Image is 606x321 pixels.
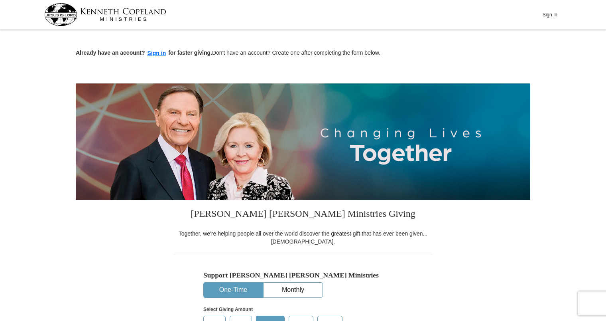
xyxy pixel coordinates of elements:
button: One-Time [204,283,263,297]
div: Together, we're helping people all over the world discover the greatest gift that has ever been g... [173,230,433,246]
h3: [PERSON_NAME] [PERSON_NAME] Ministries Giving [173,200,433,230]
h5: Support [PERSON_NAME] [PERSON_NAME] Ministries [203,271,403,279]
strong: Already have an account? for faster giving. [76,50,212,56]
button: Monthly [264,283,323,297]
img: kcm-header-logo.svg [44,3,166,26]
strong: Select Giving Amount [203,307,253,312]
button: Sign In [538,8,562,21]
p: Don't have an account? Create one after completing the form below. [76,49,530,58]
button: Sign in [145,49,169,58]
